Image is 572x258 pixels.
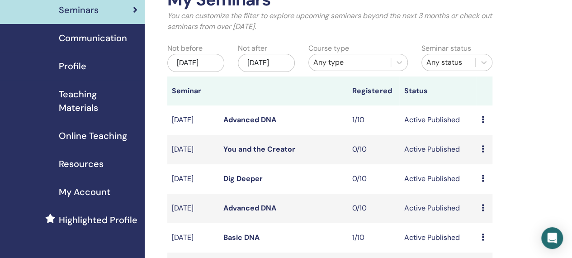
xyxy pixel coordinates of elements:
td: Active Published [399,194,477,223]
label: Not after [238,43,267,54]
span: Highlighted Profile [59,213,137,227]
label: Not before [167,43,203,54]
td: Active Published [399,135,477,164]
th: Registered [348,76,399,105]
a: Dig Deeper [223,174,263,183]
div: Any type [313,57,386,68]
div: Any status [426,57,471,68]
td: Active Published [399,164,477,194]
a: Advanced DNA [223,203,276,213]
span: Seminars [59,3,99,17]
label: Course type [308,43,349,54]
span: Communication [59,31,127,45]
a: You and the Creator [223,144,295,154]
span: Teaching Materials [59,87,137,115]
div: [DATE] [238,54,295,72]
th: Status [399,76,477,105]
td: 1/10 [348,105,399,135]
a: Advanced DNA [223,115,276,124]
td: [DATE] [167,105,219,135]
span: Profile [59,59,86,73]
span: My Account [59,185,110,199]
td: [DATE] [167,223,219,253]
span: Online Teaching [59,129,127,143]
td: [DATE] [167,164,219,194]
td: 1/10 [348,223,399,253]
td: Active Published [399,105,477,135]
div: Open Intercom Messenger [541,227,563,249]
td: Active Published [399,223,477,253]
a: Basic DNA [223,233,260,242]
div: [DATE] [167,54,224,72]
td: [DATE] [167,135,219,164]
label: Seminar status [421,43,471,54]
td: 0/10 [348,194,399,223]
p: You can customize the filter to explore upcoming seminars beyond the next 3 months or check out s... [167,10,492,32]
th: Seminar [167,76,219,105]
span: Resources [59,157,104,171]
td: 0/10 [348,164,399,194]
td: 0/10 [348,135,399,164]
td: [DATE] [167,194,219,223]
